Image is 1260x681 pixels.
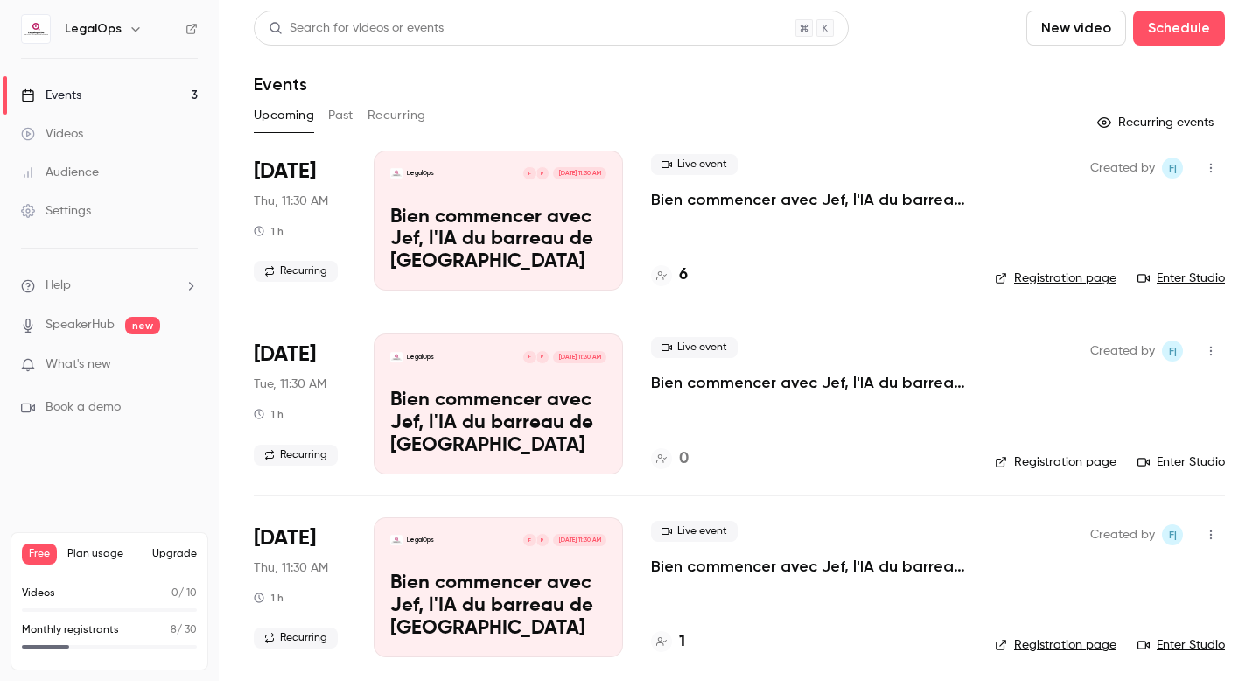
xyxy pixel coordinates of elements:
div: F [522,350,536,364]
a: Bien commencer avec Jef, l'IA du barreau de [GEOGRAPHIC_DATA] [651,189,967,210]
span: Created by [1090,158,1155,179]
p: Videos [22,586,55,601]
a: 0 [651,447,689,471]
span: [DATE] 11:30 AM [553,534,605,546]
div: 1 h [254,407,283,421]
a: Bien commencer avec Jef, l'IA du barreau de [GEOGRAPHIC_DATA] [651,556,967,577]
a: Registration page [995,636,1116,654]
div: P [535,350,549,364]
img: Bien commencer avec Jef, l'IA du barreau de Bruxelles [390,351,402,363]
div: Settings [21,202,91,220]
span: Plan usage [67,547,142,561]
span: Recurring [254,628,338,649]
button: New video [1026,11,1126,46]
p: Bien commencer avec Jef, l'IA du barreau de [GEOGRAPHIC_DATA] [390,207,606,274]
li: help-dropdown-opener [21,277,198,295]
span: Tue, 11:30 AM [254,376,326,393]
button: Recurring [367,102,426,130]
span: F| [1169,524,1177,545]
span: [DATE] 11:30 AM [553,167,605,179]
a: Registration page [995,453,1116,471]
span: Frédéric | LegalOps [1162,340,1183,362]
img: Bien commencer avec Jef, l'IA du barreau de Bruxelles [390,534,402,546]
p: LegalOps [407,353,434,362]
a: SpeakerHub [45,316,115,334]
p: Bien commencer avec Jef, l'IA du barreau de [GEOGRAPHIC_DATA] [390,390,606,457]
h4: 6 [679,263,688,287]
a: 6 [651,263,688,287]
button: Upgrade [152,547,197,561]
a: Enter Studio [1137,453,1225,471]
a: Bien commencer avec Jef, l'IA du barreau de BruxellesLegalOpsPF[DATE] 11:30 AMBien commencer avec... [374,151,623,291]
p: LegalOps [407,169,434,178]
p: LegalOps [407,536,434,544]
button: Upcoming [254,102,314,130]
span: 8 [171,625,177,635]
span: Recurring [254,261,338,282]
img: LegalOps [22,15,50,43]
span: [DATE] [254,340,316,369]
img: Bien commencer avec Jef, l'IA du barreau de Bruxelles [390,167,402,179]
span: Book a demo [45,398,121,417]
span: new [125,317,160,334]
span: Live event [651,337,738,358]
span: Help [45,277,71,295]
div: Events [21,87,81,104]
span: Live event [651,154,738,175]
div: P [535,533,549,547]
p: / 30 [171,622,197,638]
p: Monthly registrants [22,622,119,638]
div: F [522,166,536,180]
a: Enter Studio [1137,636,1225,654]
span: F| [1169,340,1177,362]
span: Created by [1090,524,1155,545]
span: [DATE] [254,524,316,552]
div: Videos [21,125,83,143]
div: Oct 16 Thu, 11:30 AM (Europe/Madrid) [254,151,346,291]
p: / 10 [171,586,197,601]
button: Past [328,102,353,130]
span: [DATE] 11:30 AM [553,351,605,363]
div: Search for videos or events [269,19,444,38]
h6: LegalOps [65,20,122,38]
a: Bien commencer avec Jef, l'IA du barreau de BruxellesLegalOpsPF[DATE] 11:30 AMBien commencer avec... [374,517,623,657]
div: 1 h [254,591,283,605]
a: Enter Studio [1137,270,1225,287]
div: Audience [21,164,99,181]
span: Frédéric | LegalOps [1162,524,1183,545]
button: Recurring events [1089,109,1225,137]
span: Free [22,544,57,565]
a: Bien commencer avec Jef, l'IA du barreau de BruxellesLegalOpsPF[DATE] 11:30 AMBien commencer avec... [374,333,623,474]
span: Recurring [254,445,338,466]
div: Oct 30 Thu, 11:30 AM (Europe/Madrid) [254,517,346,657]
a: 1 [651,630,685,654]
span: What's new [45,355,111,374]
h1: Events [254,74,307,95]
span: Created by [1090,340,1155,362]
h4: 0 [679,447,689,471]
a: Registration page [995,270,1116,287]
span: F| [1169,158,1177,179]
span: 0 [171,588,178,599]
div: Oct 21 Tue, 11:30 AM (Europe/Madrid) [254,333,346,474]
span: Live event [651,521,738,542]
p: Bien commencer avec Jef, l'IA du barreau de [GEOGRAPHIC_DATA] [390,572,606,640]
span: Frédéric | LegalOps [1162,158,1183,179]
div: P [535,166,549,180]
div: 1 h [254,224,283,238]
a: Bien commencer avec Jef, l'IA du barreau de [GEOGRAPHIC_DATA] [651,372,967,393]
span: [DATE] [254,158,316,186]
span: Thu, 11:30 AM [254,559,328,577]
span: Thu, 11:30 AM [254,193,328,210]
button: Schedule [1133,11,1225,46]
div: F [522,533,536,547]
h4: 1 [679,630,685,654]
